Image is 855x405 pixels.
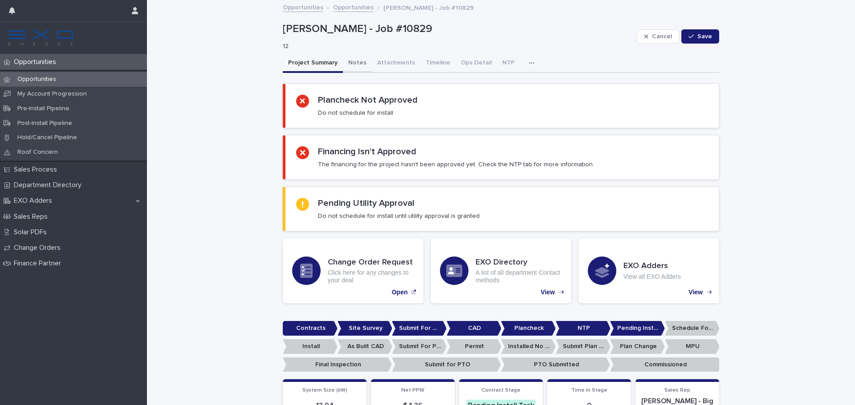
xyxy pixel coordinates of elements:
[652,33,672,40] span: Cancel
[688,289,703,296] p: View
[318,146,416,157] h2: Financing Isn't Approved
[623,273,681,281] p: View all EXO Adders
[637,29,680,44] button: Cancel
[431,238,571,303] a: View
[665,339,720,354] p: MPU
[501,357,610,372] p: PTO Submitted
[283,238,423,303] a: Open
[318,212,480,220] p: Do not schedule for install until utility approval is granted
[481,388,521,393] span: Contract Stage
[10,76,63,83] p: Opportunities
[10,181,89,189] p: Department Directory
[10,90,94,98] p: My Account Progression
[571,388,607,393] span: Time In Stage
[318,198,415,209] h2: Pending Utility Approval
[623,261,681,271] h3: EXO Adders
[343,54,372,73] button: Notes
[318,160,594,168] p: The financing for the project hasn't been approved yet. Check the NTP tab for more information.
[283,339,338,354] p: Install
[556,339,611,354] p: Submit Plan Change
[10,165,64,174] p: Sales Process
[328,269,414,284] p: Click here for any changes to your deal
[10,228,54,237] p: Solar PDFs
[697,33,712,40] span: Save
[10,244,68,252] p: Change Orders
[328,258,414,268] h3: Change Order Request
[10,259,68,268] p: Finance Partner
[383,2,474,12] p: [PERSON_NAME] - Job #10829
[420,54,456,73] button: Timeline
[392,321,447,336] p: Submit For CAD
[665,321,720,336] p: Schedule For Install
[392,357,501,372] p: Submit for PTO
[610,321,665,336] p: Pending Install Task
[497,54,520,73] button: NTP
[283,43,630,50] p: 12
[447,339,501,354] p: Permit
[610,339,665,354] p: Plan Change
[338,321,392,336] p: Site Survey
[283,23,633,36] p: [PERSON_NAME] - Job #10829
[10,120,79,127] p: Post-Install Pipeline
[578,238,719,303] a: View
[392,339,447,354] p: Submit For Permit
[283,54,343,73] button: Project Summary
[283,321,338,336] p: Contracts
[318,109,393,117] p: Do not schedule for install
[556,321,611,336] p: NTP
[664,388,690,393] span: Sales Rep
[302,388,347,393] span: System Size (kW)
[10,58,63,66] p: Opportunities
[10,213,55,221] p: Sales Reps
[333,2,374,12] a: Opportunities
[283,357,392,372] p: Final Inspection
[501,339,556,354] p: Installed No Permit
[283,2,323,12] a: Opportunities
[10,148,65,156] p: Roof Concern
[318,95,418,105] h2: Plancheck Not Approved
[476,269,562,284] p: A list of all department Contact methods
[372,54,420,73] button: Attachments
[10,196,59,205] p: EXO Adders
[501,321,556,336] p: Plancheck
[10,105,77,112] p: Pre-Install Pipeline
[610,357,719,372] p: Commissioned
[7,29,75,47] img: FKS5r6ZBThi8E5hshIGi
[447,321,501,336] p: CAD
[456,54,497,73] button: Ops Detail
[681,29,719,44] button: Save
[401,388,424,393] span: Net PPW
[392,289,408,296] p: Open
[541,289,555,296] p: View
[10,134,84,141] p: Hold/Cancel Pipeline
[476,258,562,268] h3: EXO Directory
[338,339,392,354] p: As Built CAD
